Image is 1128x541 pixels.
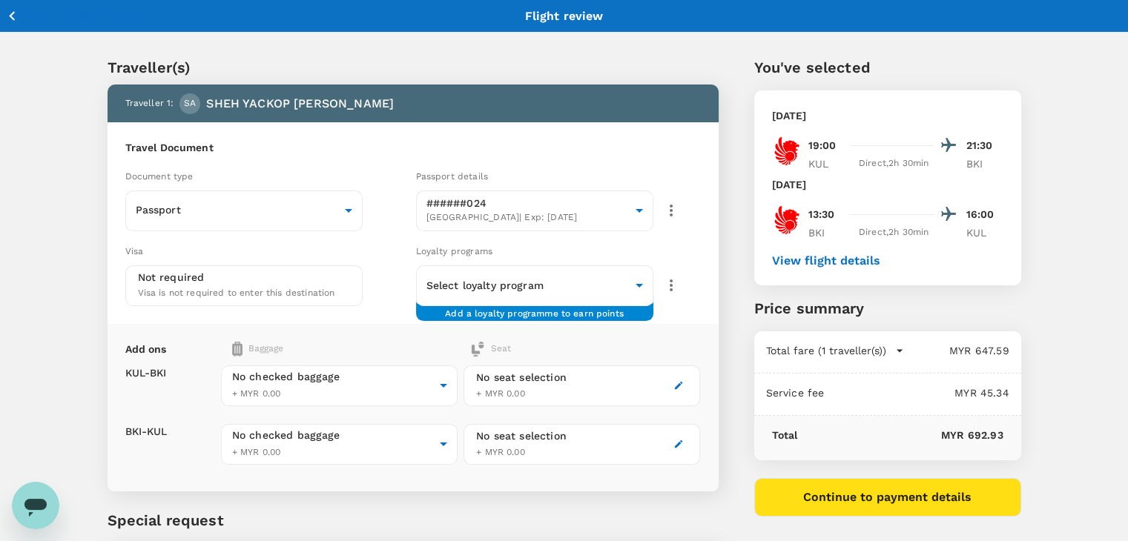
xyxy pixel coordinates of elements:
span: [GEOGRAPHIC_DATA] | Exp: [DATE] [426,210,630,225]
p: 13:30 [808,207,835,222]
p: Add ons [125,342,167,356]
p: BKI - KUL [125,424,168,439]
div: No checked baggage+ MYR 0.00 [221,365,458,406]
div: No seat selection [476,428,567,444]
div: ​ [416,267,653,304]
p: Passport [136,202,339,217]
div: Seat [470,342,511,356]
div: Direct , 2h 30min [854,156,934,171]
button: Back to flight results [6,7,136,25]
p: 19:00 [808,138,837,153]
button: View flight details [772,254,880,268]
p: Traveller 1 : [125,96,174,111]
p: MYR 647.59 [904,343,1009,358]
p: Flight review [525,7,604,25]
p: Price summary [754,297,1021,319]
span: Loyalty programs [416,246,492,256]
img: OD [772,136,802,166]
p: Special request [108,509,719,531]
p: Traveller(s) [108,56,719,79]
div: ######024[GEOGRAPHIC_DATA]| Exp: [DATE] [416,186,653,236]
p: KUL [966,225,1003,240]
span: Visa is not required to enter this destination [138,288,335,298]
p: BKI [808,225,845,240]
div: No checked baggage+ MYR 0.00 [221,424,458,465]
p: SHEH YACKOP [PERSON_NAME] [206,95,394,113]
h6: Travel Document [125,140,701,156]
span: + MYR 0.00 [232,447,281,457]
p: Not required [138,270,205,285]
span: Add a loyalty programme to earn points [445,307,624,309]
div: Direct , 2h 30min [854,225,934,240]
p: BKI [966,156,1003,171]
div: Passport [125,192,363,229]
div: No checked baggage [232,428,434,442]
span: + MYR 0.00 [476,388,525,399]
p: [DATE] [772,177,807,192]
p: MYR 45.34 [824,385,1009,400]
p: Back to flight results [27,8,136,23]
img: baggage-icon [470,342,485,356]
div: No checked baggage [232,369,434,384]
button: Continue to payment details [754,478,1021,517]
iframe: Button to launch messaging window [12,482,59,529]
p: You've selected [754,56,1021,79]
p: 21:30 [966,138,1003,153]
span: Visa [125,246,144,256]
span: + MYR 0.00 [232,388,281,399]
div: No seat selection [476,370,567,385]
p: [DATE] [772,108,807,123]
span: Passport details [416,171,488,182]
img: baggage-icon [232,342,243,356]
div: Baggage [232,342,405,356]
span: Document type [125,171,194,182]
button: Total fare (1 traveller(s)) [766,343,904,358]
p: 16:00 [966,207,1003,222]
p: Service fee [766,385,825,400]
p: MYR 692.93 [797,428,1003,442]
p: Total [772,428,798,442]
p: KUL [808,156,845,171]
p: KUL - BKI [125,365,167,380]
img: OD [772,205,802,235]
span: + MYR 0.00 [476,447,525,457]
span: SA [184,96,196,111]
p: ######024 [426,196,630,210]
p: Total fare (1 traveller(s)) [766,343,886,358]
